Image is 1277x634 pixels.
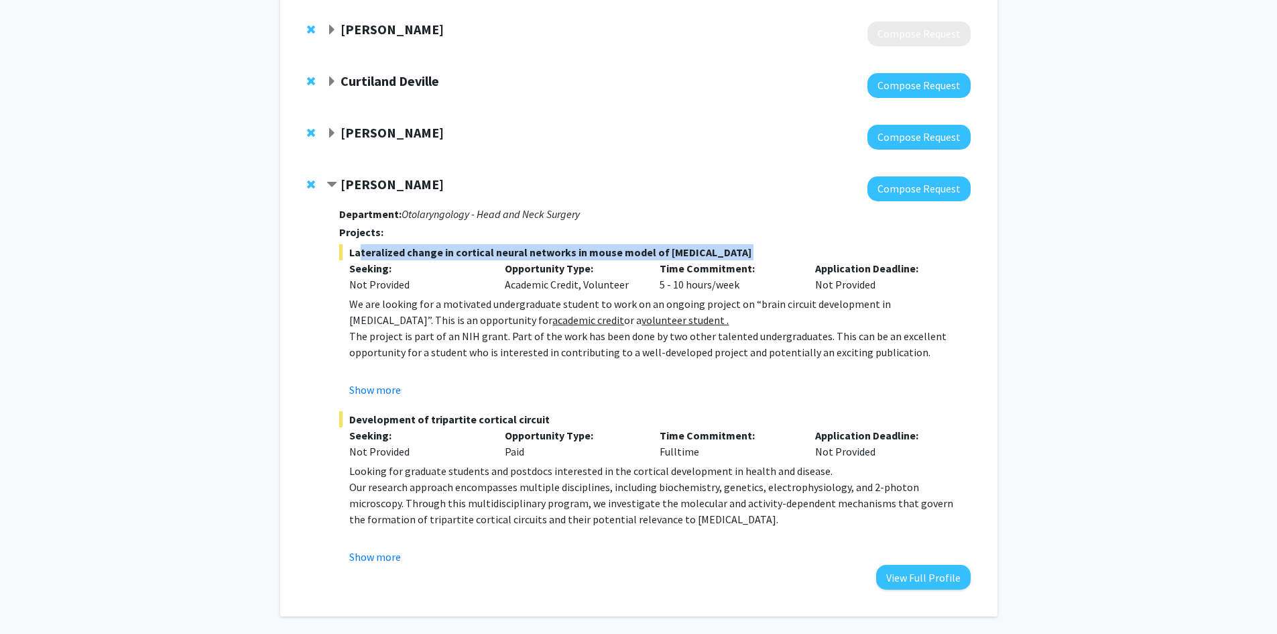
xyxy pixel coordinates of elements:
[307,76,315,87] span: Remove Curtiland Deville from bookmarks
[815,427,951,443] p: Application Deadline:
[867,73,971,98] button: Compose Request to Curtiland Deville
[339,207,402,221] strong: Department:
[307,24,315,35] span: Remove Allison Barlow from bookmarks
[650,260,805,293] div: 5 - 10 hours/week
[642,313,729,327] u: volunteer student .
[805,427,961,460] div: Not Provided
[326,128,337,139] span: Expand Jean Kim Bookmark
[349,549,401,565] button: Show more
[402,207,580,221] i: Otolaryngology - Head and Neck Surgery
[815,260,951,276] p: Application Deadline:
[349,296,970,328] p: We are looking for a motivated undergraduate student to work on an ongoing project on “brain circ...
[339,225,383,239] strong: Projects:
[660,260,795,276] p: Time Commitment:
[505,260,640,276] p: Opportunity Type:
[326,180,337,191] span: Contract Tara Deemyad Bookmark
[307,179,315,190] span: Remove Tara Deemyad from bookmarks
[326,76,337,87] span: Expand Curtiland Deville Bookmark
[349,427,485,443] p: Seeking:
[341,72,439,89] strong: Curtiland Deville
[867,176,971,201] button: Compose Request to Tara Deemyad
[307,127,315,138] span: Remove Jean Kim from bookmarks
[349,463,970,479] p: Looking for graduate students and postdocs interested in the cortical development in health and d...
[349,276,485,293] div: Not Provided
[349,328,970,360] p: The project is part of an NIH grant. Part of the work has been done by two other talented undergr...
[495,260,650,293] div: Academic Credit, Volunteer
[326,25,337,36] span: Expand Allison Barlow Bookmark
[341,124,444,141] strong: [PERSON_NAME]
[650,427,805,460] div: Fulltime
[552,313,624,327] u: academic credit
[876,565,971,590] button: View Full Profile
[10,574,57,624] iframe: Chat
[660,427,795,443] p: Time Commitment:
[805,260,961,293] div: Not Provided
[339,411,970,427] span: Development of tripartite cortical circuit
[349,443,485,460] div: Not Provided
[339,244,970,260] span: Lateralized change in cortical neural networks in mouse model of [MEDICAL_DATA]
[867,125,971,150] button: Compose Request to Jean Kim
[867,21,971,46] button: Compose Request to Allison Barlow
[505,427,640,443] p: Opportunity Type:
[495,427,650,460] div: Paid
[341,176,444,193] strong: [PERSON_NAME]
[341,21,444,38] strong: [PERSON_NAME]
[349,382,401,398] button: Show more
[349,260,485,276] p: Seeking:
[349,479,970,527] p: Our research approach encompasses multiple disciplines, including biochemistry, genetics, electro...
